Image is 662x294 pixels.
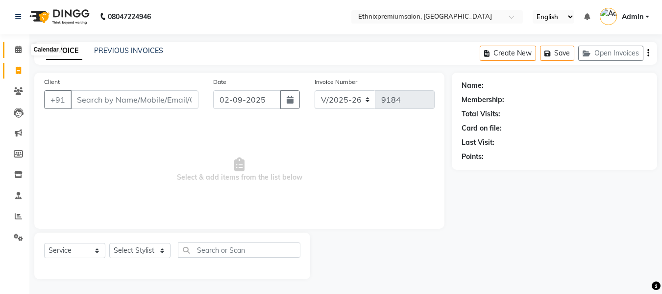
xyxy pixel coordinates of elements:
[315,78,357,86] label: Invoice Number
[600,8,617,25] img: Admin
[462,109,500,119] div: Total Visits:
[462,152,484,162] div: Points:
[480,46,536,61] button: Create New
[108,3,151,30] b: 08047224946
[622,12,643,22] span: Admin
[213,78,226,86] label: Date
[31,44,61,55] div: Calendar
[462,80,484,91] div: Name:
[44,90,72,109] button: +91
[94,46,163,55] a: PREVIOUS INVOICES
[578,46,643,61] button: Open Invoices
[71,90,198,109] input: Search by Name/Mobile/Email/Code
[462,95,504,105] div: Membership:
[25,3,92,30] img: logo
[178,242,300,258] input: Search or Scan
[462,137,494,148] div: Last Visit:
[462,123,502,134] div: Card on file:
[44,121,435,219] span: Select & add items from the list below
[540,46,574,61] button: Save
[44,78,60,86] label: Client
